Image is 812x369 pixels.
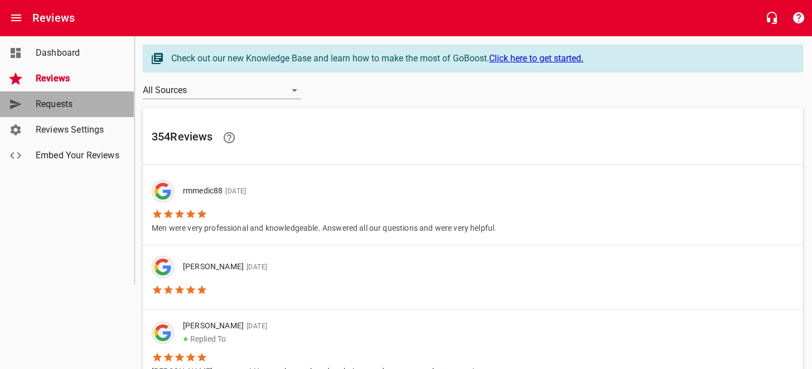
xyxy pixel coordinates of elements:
button: Open drawer [3,4,30,31]
span: Requests [36,98,120,111]
p: Replied To [183,332,466,346]
p: Men were very professional and knowledgeable. Answered all our questions and were very helpful. [152,220,496,234]
span: Reviews [36,72,120,85]
p: [PERSON_NAME] [183,320,466,332]
img: google-dark.png [152,256,174,278]
h6: Reviews [32,9,75,27]
div: All Sources [143,81,301,99]
span: Embed Your Reviews [36,149,120,162]
img: google-dark.png [152,180,174,202]
img: google-dark.png [152,322,174,344]
button: Support Portal [785,4,812,31]
p: [PERSON_NAME] [183,261,267,273]
span: [DATE] [244,263,267,271]
div: Google [152,256,174,278]
span: [DATE] [244,322,267,330]
button: Live Chat [758,4,785,31]
div: Google [152,180,174,202]
a: Click here to get started. [489,53,583,64]
a: rmmedic88[DATE]Men were very professional and knowledgeable. Answered all our questions and were ... [143,169,803,245]
div: Google [152,322,174,344]
h6: 354 Review s [152,124,794,151]
a: Learn facts about why reviews are important [216,124,243,151]
div: Check out our new Knowledge Base and learn how to make the most of GoBoost. [171,52,791,65]
span: Reviews Settings [36,123,120,137]
p: rmmedic88 [183,185,487,197]
span: ● [183,333,188,344]
span: [DATE] [223,187,246,195]
span: Dashboard [36,46,120,60]
a: [PERSON_NAME][DATE] [143,245,803,309]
